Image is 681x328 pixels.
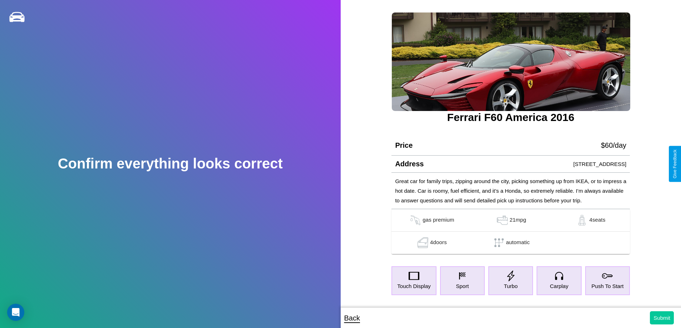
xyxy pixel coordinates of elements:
img: gas [495,215,509,226]
p: Sport [456,281,469,291]
table: simple table [391,209,630,254]
p: Back [344,312,360,324]
p: Touch Display [397,281,430,291]
p: 4 doors [430,237,447,248]
p: Push To Start [592,281,624,291]
img: gas [416,237,430,248]
p: Carplay [550,281,568,291]
div: Give Feedback [672,150,677,178]
p: [STREET_ADDRESS] [573,159,626,169]
h4: Address [395,160,424,168]
p: 21 mpg [509,215,526,226]
p: 4 seats [589,215,605,226]
img: gas [408,215,423,226]
div: Open Intercom Messenger [7,304,24,321]
h4: Price [395,141,413,150]
p: gas premium [423,215,454,226]
p: automatic [506,237,530,248]
h3: Ferrari F60 America 2016 [391,111,630,123]
h2: Confirm everything looks correct [58,156,283,172]
p: $ 60 /day [601,139,626,152]
button: Submit [650,311,674,324]
p: Turbo [504,281,518,291]
img: gas [575,215,589,226]
p: Great car for family trips, zipping around the city, picking something up from IKEA, or to impres... [395,176,626,205]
